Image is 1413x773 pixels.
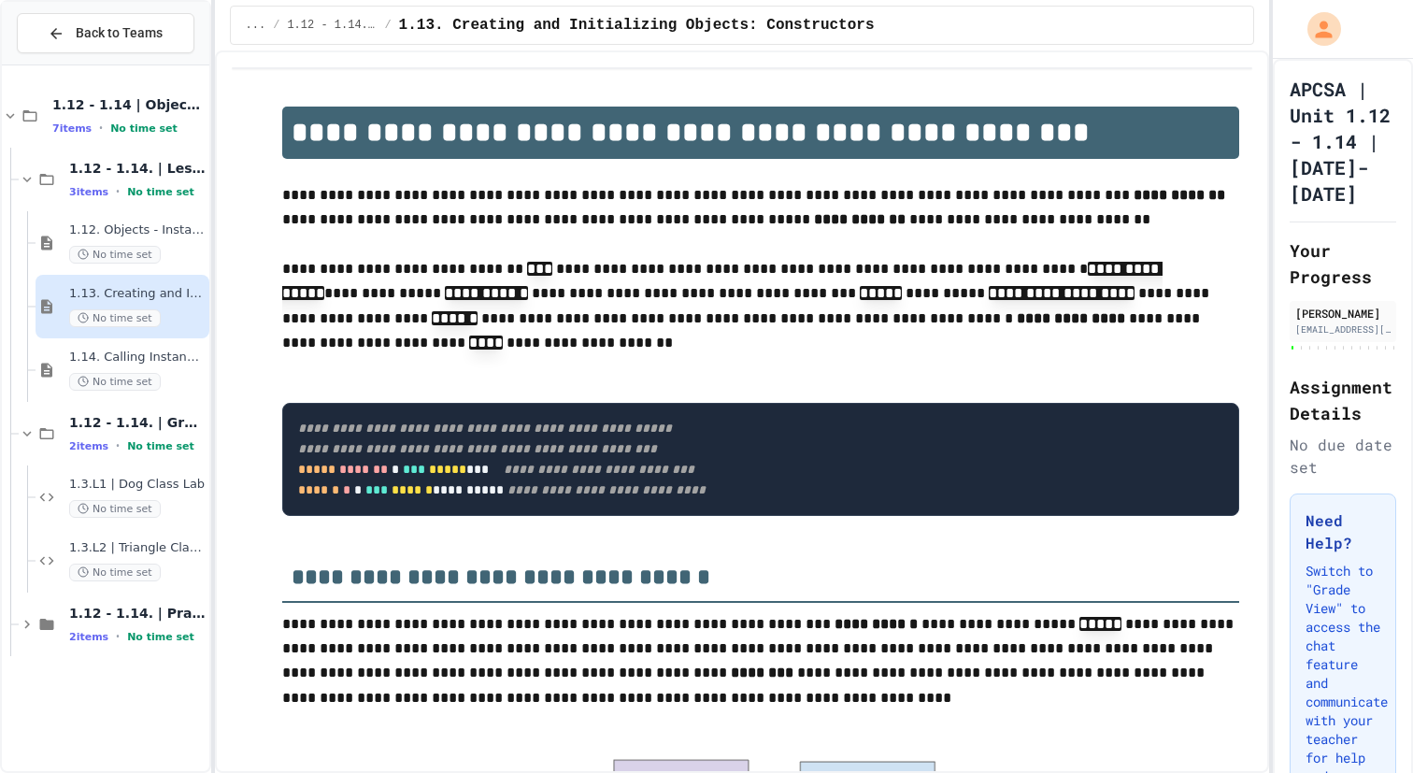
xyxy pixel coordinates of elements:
[1295,322,1391,336] div: [EMAIL_ADDRESS][DOMAIN_NAME]
[69,564,161,581] span: No time set
[287,18,377,33] span: 1.12 - 1.14. | Lessons and Notes
[116,629,120,644] span: •
[69,373,161,391] span: No time set
[110,122,178,135] span: No time set
[69,222,206,238] span: 1.12. Objects - Instances of Classes
[127,631,194,643] span: No time set
[1290,237,1396,290] h2: Your Progress
[69,500,161,518] span: No time set
[1306,509,1380,554] h3: Need Help?
[116,184,120,199] span: •
[69,186,108,198] span: 3 items
[1295,305,1391,322] div: [PERSON_NAME]
[69,414,206,431] span: 1.12 - 1.14. | Graded Labs
[1290,434,1396,479] div: No due date set
[69,286,206,302] span: 1.13. Creating and Initializing Objects: Constructors
[69,160,206,177] span: 1.12 - 1.14. | Lessons and Notes
[69,631,108,643] span: 2 items
[17,13,194,53] button: Back to Teams
[99,121,103,136] span: •
[52,96,206,113] span: 1.12 - 1.14 | Objects and Instances of Classes
[52,122,92,135] span: 7 items
[246,18,266,33] span: ...
[76,23,163,43] span: Back to Teams
[69,477,206,493] span: 1.3.L1 | Dog Class Lab
[69,350,206,365] span: 1.14. Calling Instance Methods
[116,438,120,453] span: •
[69,309,161,327] span: No time set
[1290,76,1396,207] h1: APCSA | Unit 1.12 - 1.14 | [DATE]-[DATE]
[69,440,108,452] span: 2 items
[69,246,161,264] span: No time set
[69,540,206,556] span: 1.3.L2 | Triangle Class Lab
[384,18,391,33] span: /
[1290,374,1396,426] h2: Assignment Details
[127,440,194,452] span: No time set
[399,14,875,36] span: 1.13. Creating and Initializing Objects: Constructors
[69,605,206,622] span: 1.12 - 1.14. | Practice Labs
[273,18,279,33] span: /
[1288,7,1346,50] div: My Account
[127,186,194,198] span: No time set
